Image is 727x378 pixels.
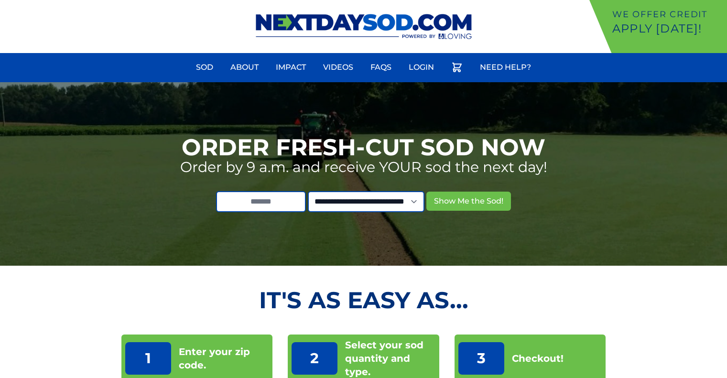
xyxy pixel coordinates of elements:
[292,342,337,375] p: 2
[180,159,547,176] p: Order by 9 a.m. and receive YOUR sod the next day!
[612,21,723,36] p: Apply [DATE]!
[225,56,264,79] a: About
[121,289,606,312] h2: It's as Easy As...
[179,345,269,372] p: Enter your zip code.
[612,8,723,21] p: We offer Credit
[474,56,537,79] a: Need Help?
[403,56,440,79] a: Login
[426,192,511,211] button: Show Me the Sod!
[190,56,219,79] a: Sod
[270,56,312,79] a: Impact
[512,352,564,365] p: Checkout!
[182,136,545,159] h1: Order Fresh-Cut Sod Now
[125,342,171,375] p: 1
[458,342,504,375] p: 3
[317,56,359,79] a: Videos
[365,56,397,79] a: FAQs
